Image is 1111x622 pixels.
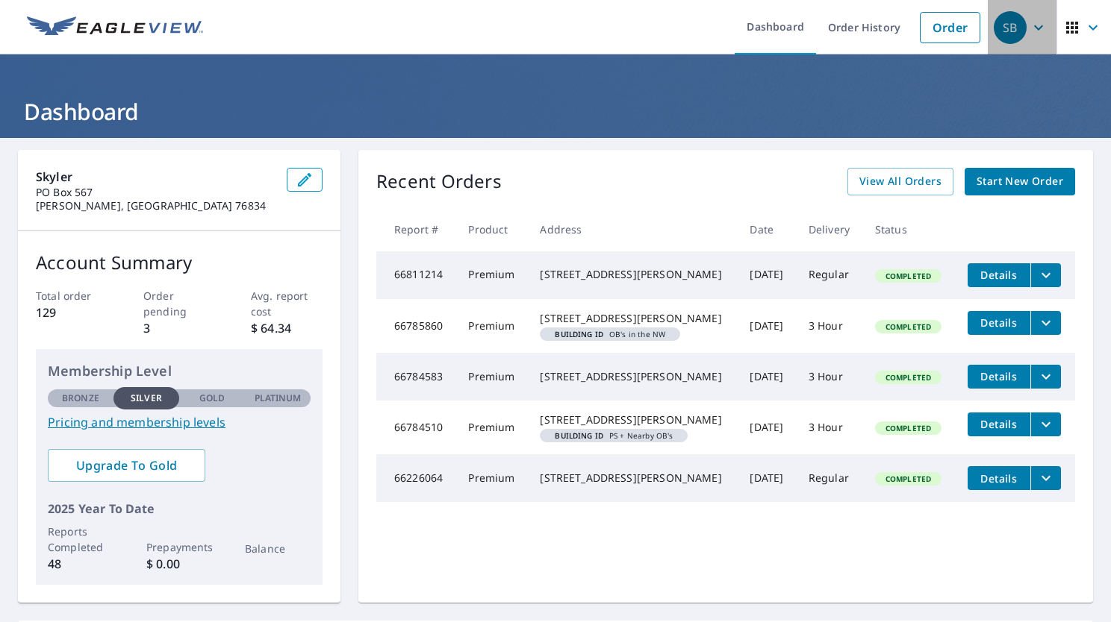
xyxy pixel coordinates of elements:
[376,454,456,502] td: 66226064
[376,251,456,299] td: 66811214
[199,392,225,405] p: Gold
[48,524,113,555] p: Reports Completed
[131,392,162,405] p: Silver
[847,168,953,195] a: View All Orders
[738,400,796,454] td: [DATE]
[540,311,726,326] div: [STREET_ADDRESS][PERSON_NAME]
[540,267,726,282] div: [STREET_ADDRESS][PERSON_NAME]
[877,372,940,383] span: Completed
[797,400,863,454] td: 3 Hour
[877,474,940,484] span: Completed
[36,199,275,213] p: [PERSON_NAME], [GEOGRAPHIC_DATA] 76834
[797,251,863,299] td: Regular
[877,321,940,332] span: Completed
[48,555,113,573] p: 48
[376,168,502,195] p: Recent Orders
[977,417,1021,431] span: Details
[48,413,311,431] a: Pricing and membership levels
[143,319,215,337] p: 3
[376,400,456,454] td: 66784510
[540,369,726,384] div: [STREET_ADDRESS][PERSON_NAME]
[546,330,674,338] span: OB's in the NW
[36,186,275,199] p: PO Box 567
[146,555,212,573] p: $ 0.00
[555,330,603,338] em: Building ID
[738,299,796,353] td: [DATE]
[863,207,956,251] th: Status
[48,449,205,482] a: Upgrade To Gold
[738,251,796,299] td: [DATE]
[376,353,456,400] td: 66784583
[877,271,940,281] span: Completed
[251,288,323,319] p: Avg. report cost
[1030,466,1061,490] button: filesDropdownBtn-66226064
[60,457,193,474] span: Upgrade To Gold
[555,432,603,439] em: Building ID
[540,471,726,486] div: [STREET_ADDRESS][PERSON_NAME]
[859,172,942,191] span: View All Orders
[36,288,108,304] p: Total order
[797,454,863,502] td: Regular
[36,249,323,276] p: Account Summary
[245,541,311,556] p: Balance
[456,207,528,251] th: Product
[797,207,863,251] th: Delivery
[376,299,456,353] td: 66785860
[146,539,212,555] p: Prepayments
[1030,311,1061,335] button: filesDropdownBtn-66785860
[968,412,1030,436] button: detailsBtn-66784510
[977,315,1021,330] span: Details
[1030,412,1061,436] button: filesDropdownBtn-66784510
[546,432,682,439] span: PS + Nearby OB's
[456,400,528,454] td: Premium
[36,304,108,321] p: 129
[977,172,1063,191] span: Start New Order
[48,500,311,518] p: 2025 Year To Date
[994,11,1027,44] div: SB
[977,369,1021,383] span: Details
[797,353,863,400] td: 3 Hour
[62,392,99,405] p: Bronze
[456,251,528,299] td: Premium
[968,466,1030,490] button: detailsBtn-66226064
[143,288,215,319] p: Order pending
[27,16,203,39] img: EV Logo
[255,392,302,405] p: Platinum
[456,353,528,400] td: Premium
[528,207,738,251] th: Address
[968,263,1030,287] button: detailsBtn-66811214
[456,299,528,353] td: Premium
[977,471,1021,486] span: Details
[968,365,1030,389] button: detailsBtn-66784583
[36,168,275,186] p: Skyler
[738,207,796,251] th: Date
[376,207,456,251] th: Report #
[738,353,796,400] td: [DATE]
[877,423,940,433] span: Completed
[968,311,1030,335] button: detailsBtn-66785860
[1030,263,1061,287] button: filesDropdownBtn-66811214
[738,454,796,502] td: [DATE]
[251,319,323,337] p: $ 64.34
[920,12,980,43] a: Order
[456,454,528,502] td: Premium
[965,168,1075,195] a: Start New Order
[977,268,1021,282] span: Details
[1030,365,1061,389] button: filesDropdownBtn-66784583
[797,299,863,353] td: 3 Hour
[540,412,726,427] div: [STREET_ADDRESS][PERSON_NAME]
[48,361,311,381] p: Membership Level
[18,96,1093,127] h1: Dashboard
